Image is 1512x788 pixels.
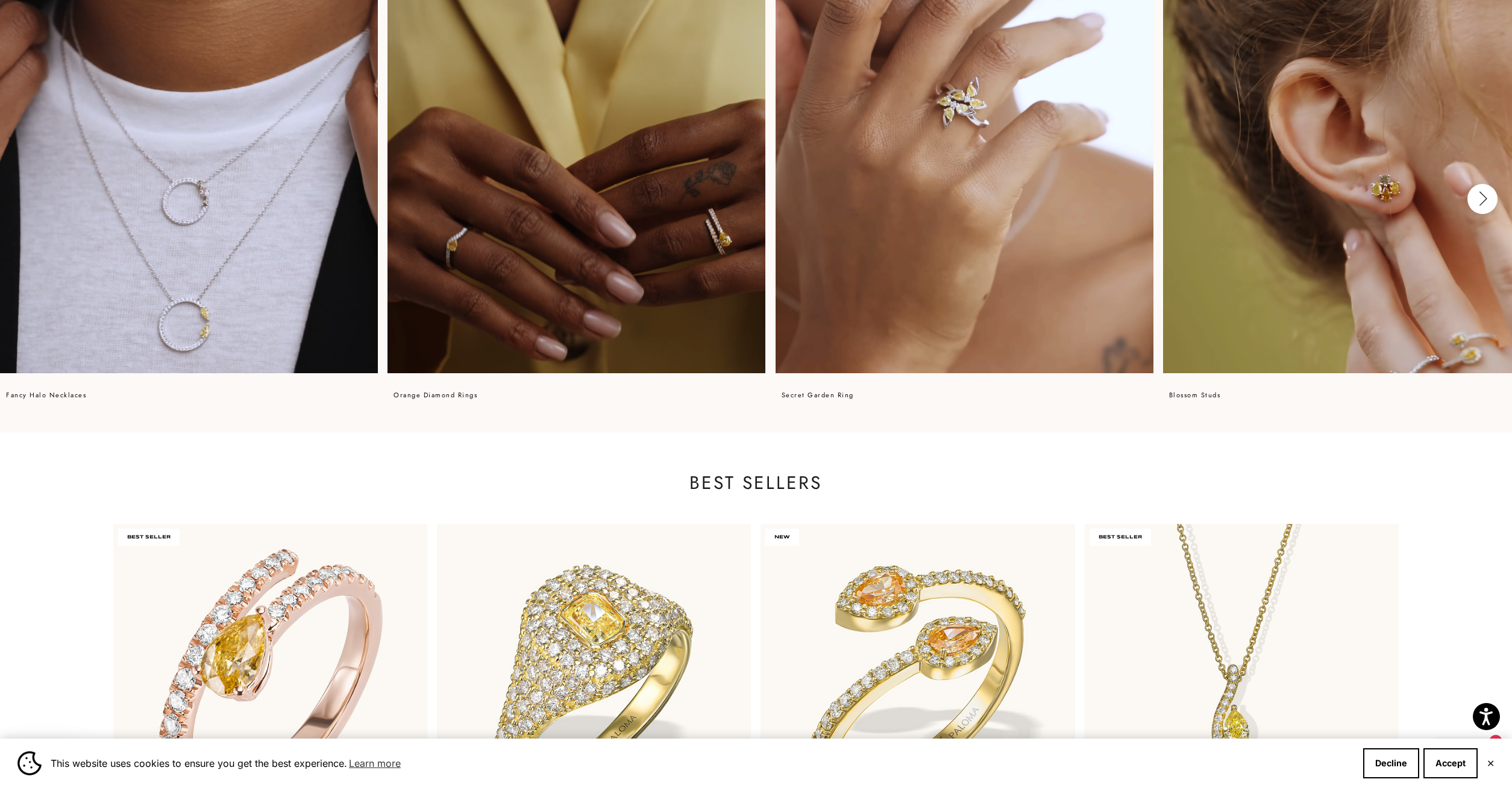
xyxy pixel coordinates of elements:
[51,754,1354,772] span: This website uses cookies to ensure you get the best experience.
[17,751,42,775] img: Cookie banner
[689,470,822,496] a: Best Sellers
[1169,388,1221,402] p: blossom studs
[1363,748,1419,778] button: Decline
[782,388,854,402] p: Secret Garden ring
[765,529,799,546] span: NEW
[1487,760,1495,767] button: Close
[394,388,477,402] p: orange diamond rings
[1090,529,1151,546] span: BEST SELLER
[1423,748,1478,778] button: Accept
[118,529,180,546] span: BEST SELLER
[347,754,403,772] a: Learn more
[6,388,86,402] p: fancy halo necklaces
